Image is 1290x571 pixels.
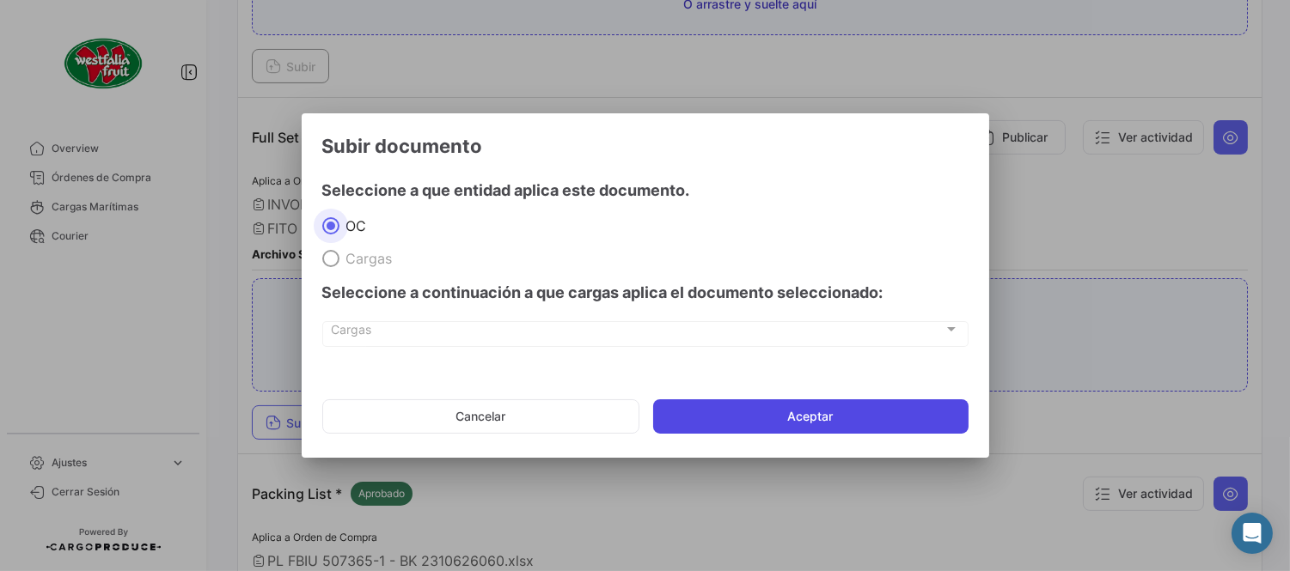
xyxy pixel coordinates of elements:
span: Cargas [339,250,393,267]
h4: Seleccione a continuación a que cargas aplica el documento seleccionado: [322,281,969,305]
h4: Seleccione a que entidad aplica este documento. [322,179,969,203]
h3: Subir documento [322,134,969,158]
button: Aceptar [653,399,969,434]
div: Abrir Intercom Messenger [1232,513,1273,554]
button: Cancelar [322,399,639,434]
span: OC [339,217,367,234]
span: Cargas [331,325,944,340]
